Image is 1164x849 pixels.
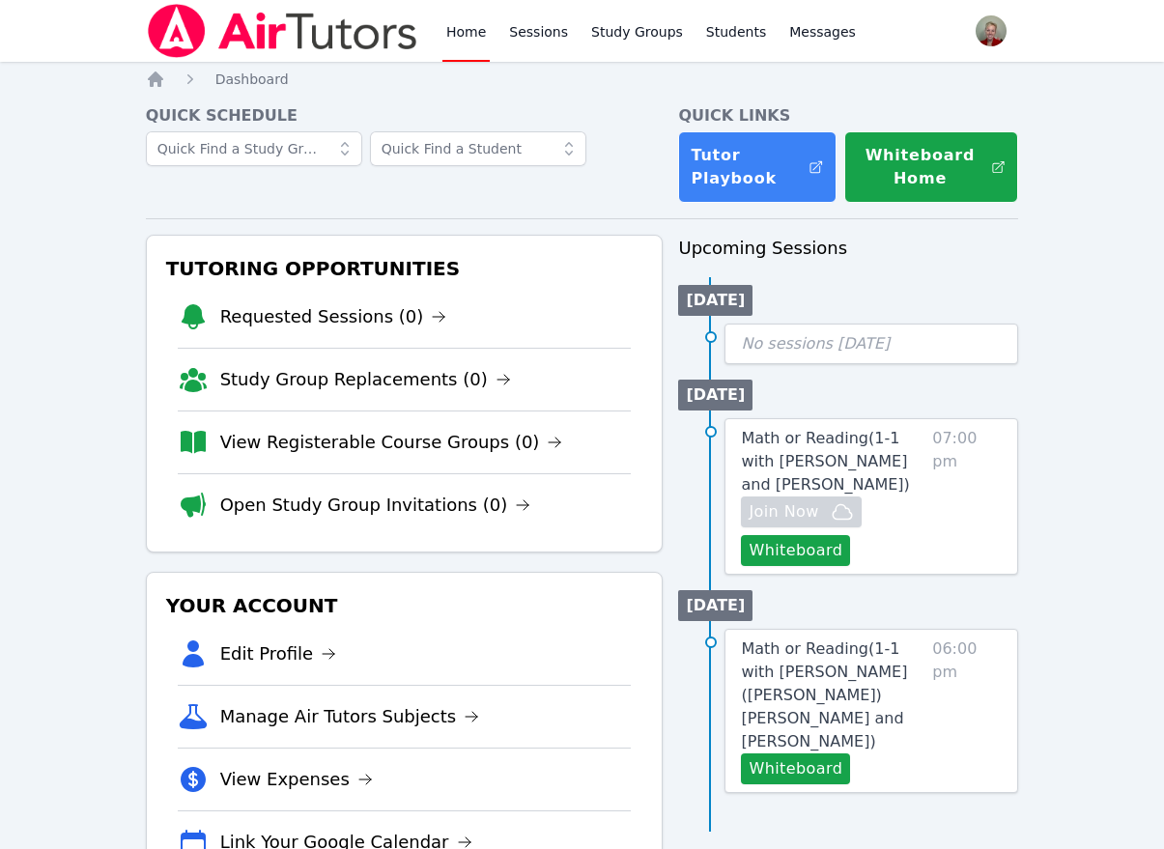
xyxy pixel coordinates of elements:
[844,131,1019,203] button: Whiteboard Home
[220,429,563,456] a: View Registerable Course Groups (0)
[741,496,861,527] button: Join Now
[741,535,850,566] button: Whiteboard
[749,500,818,524] span: Join Now
[932,427,1002,566] span: 07:00 pm
[741,639,907,750] span: Math or Reading ( 1-1 with [PERSON_NAME] ([PERSON_NAME]) [PERSON_NAME] and [PERSON_NAME] )
[678,131,836,203] a: Tutor Playbook
[220,703,480,730] a: Manage Air Tutors Subjects
[220,366,511,393] a: Study Group Replacements (0)
[220,640,337,667] a: Edit Profile
[678,104,1018,127] h4: Quick Links
[162,588,647,623] h3: Your Account
[220,303,447,330] a: Requested Sessions (0)
[215,71,289,87] span: Dashboard
[146,4,419,58] img: Air Tutors
[678,380,752,410] li: [DATE]
[741,334,890,353] span: No sessions [DATE]
[678,285,752,316] li: [DATE]
[146,70,1019,89] nav: Breadcrumb
[932,637,1002,784] span: 06:00 pm
[162,251,647,286] h3: Tutoring Opportunities
[146,131,362,166] input: Quick Find a Study Group
[220,766,373,793] a: View Expenses
[146,104,664,127] h4: Quick Schedule
[678,235,1018,262] h3: Upcoming Sessions
[741,637,924,753] a: Math or Reading(1-1 with [PERSON_NAME] ([PERSON_NAME]) [PERSON_NAME] and [PERSON_NAME])
[741,753,850,784] button: Whiteboard
[789,22,856,42] span: Messages
[741,427,924,496] a: Math or Reading(1-1 with [PERSON_NAME] and [PERSON_NAME])
[215,70,289,89] a: Dashboard
[220,492,531,519] a: Open Study Group Invitations (0)
[678,590,752,621] li: [DATE]
[741,429,909,494] span: Math or Reading ( 1-1 with [PERSON_NAME] and [PERSON_NAME] )
[370,131,586,166] input: Quick Find a Student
